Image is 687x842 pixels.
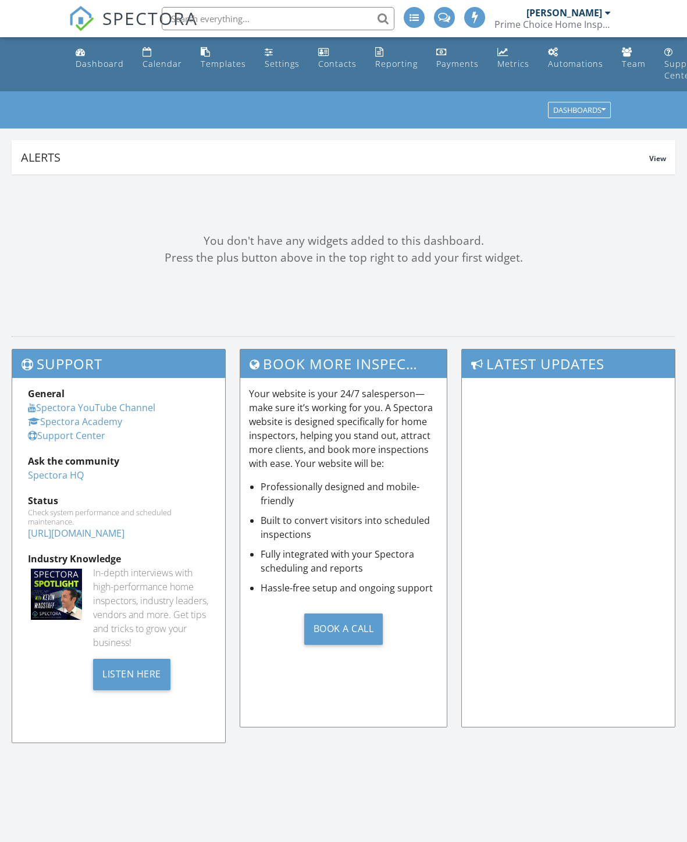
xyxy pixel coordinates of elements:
div: Press the plus button above in the top right to add your first widget. [12,249,675,266]
input: Search everything... [162,7,394,30]
a: Payments [432,42,483,75]
img: Spectoraspolightmain [31,569,82,620]
div: Team [622,58,646,69]
div: Listen Here [93,659,170,690]
div: Templates [201,58,246,69]
div: Calendar [143,58,182,69]
div: Ask the community [28,454,209,468]
div: Contacts [318,58,357,69]
div: Metrics [497,58,529,69]
img: The Best Home Inspection Software - Spectora [69,6,94,31]
a: Spectora HQ [28,469,84,481]
div: Settings [265,58,300,69]
div: Reporting [375,58,418,69]
div: Status [28,494,209,508]
div: Check system performance and scheduled maintenance. [28,508,209,526]
li: Professionally designed and mobile-friendly [261,480,437,508]
a: SPECTORA [69,16,198,40]
a: Calendar [138,42,187,75]
a: Contacts [314,42,361,75]
li: Built to convert visitors into scheduled inspections [261,513,437,541]
li: Fully integrated with your Spectora scheduling and reports [261,547,437,575]
div: Dashboards [553,106,606,115]
li: Hassle-free setup and ongoing support [261,581,437,595]
span: View [649,154,666,163]
a: Listen Here [93,667,170,680]
p: Your website is your 24/7 salesperson—make sure it’s working for you. A Spectora website is desig... [249,387,437,470]
div: [PERSON_NAME] [526,7,602,19]
a: Dashboard [71,42,129,75]
div: In-depth interviews with high-performance home inspectors, industry leaders, vendors and more. Ge... [93,566,209,650]
a: Team [617,42,650,75]
a: Spectora Academy [28,415,122,428]
div: Automations [548,58,603,69]
div: Alerts [21,149,649,165]
a: [URL][DOMAIN_NAME] [28,527,124,540]
div: You don't have any widgets added to this dashboard. [12,233,675,249]
div: Payments [436,58,479,69]
a: Metrics [493,42,534,75]
strong: General [28,387,65,400]
a: Settings [260,42,304,75]
a: Book a Call [249,604,437,654]
a: Reporting [371,42,422,75]
h3: Support [12,349,225,378]
h3: Book More Inspections [240,349,446,378]
a: Automations (Advanced) [543,42,608,75]
h3: Latest Updates [462,349,675,378]
div: Industry Knowledge [28,552,209,566]
span: SPECTORA [102,6,198,30]
button: Dashboards [548,102,611,119]
a: Spectora YouTube Channel [28,401,155,414]
div: Book a Call [304,613,383,645]
a: Support Center [28,429,105,442]
div: Dashboard [76,58,124,69]
div: Prime Choice Home Inspections [494,19,611,30]
a: Templates [196,42,251,75]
